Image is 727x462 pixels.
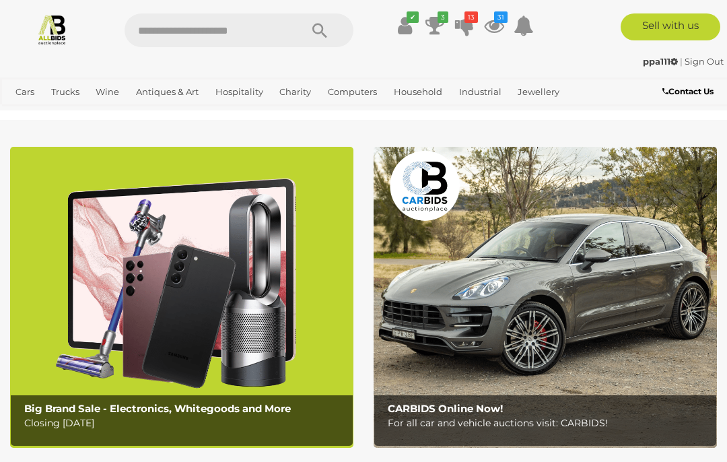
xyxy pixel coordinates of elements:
[494,11,508,23] i: 31
[90,81,125,103] a: Wine
[643,56,680,67] a: ppa111
[425,13,445,38] a: 3
[512,81,565,103] a: Jewellery
[96,103,203,125] a: [GEOGRAPHIC_DATA]
[322,81,382,103] a: Computers
[680,56,683,67] span: |
[388,402,503,415] b: CARBIDS Online Now!
[388,81,448,103] a: Household
[464,11,478,23] i: 13
[454,13,475,38] a: 13
[374,147,717,448] img: CARBIDS Online Now!
[388,415,709,432] p: For all car and vehicle auctions visit: CARBIDS!
[407,11,419,23] i: ✔
[662,86,714,96] b: Contact Us
[286,13,353,47] button: Search
[438,11,448,23] i: 3
[10,147,353,448] img: Big Brand Sale - Electronics, Whitegoods and More
[24,415,346,432] p: Closing [DATE]
[274,81,316,103] a: Charity
[662,84,717,99] a: Contact Us
[210,81,269,103] a: Hospitality
[36,13,68,45] img: Allbids.com.au
[454,81,507,103] a: Industrial
[643,56,678,67] strong: ppa111
[46,81,85,103] a: Trucks
[685,56,724,67] a: Sign Out
[131,81,204,103] a: Antiques & Art
[10,103,46,125] a: Office
[621,13,721,40] a: Sell with us
[53,103,91,125] a: Sports
[10,81,40,103] a: Cars
[10,147,353,448] a: Big Brand Sale - Electronics, Whitegoods and More Big Brand Sale - Electronics, Whitegoods and Mo...
[374,147,717,448] a: CARBIDS Online Now! CARBIDS Online Now! For all car and vehicle auctions visit: CARBIDS!
[484,13,504,38] a: 31
[395,13,415,38] a: ✔
[24,402,291,415] b: Big Brand Sale - Electronics, Whitegoods and More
